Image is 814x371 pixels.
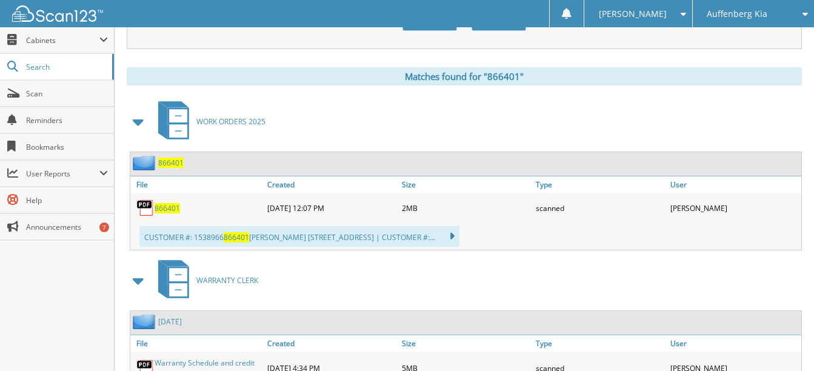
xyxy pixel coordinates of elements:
a: Created [264,176,398,193]
span: [PERSON_NAME] [599,10,667,18]
a: 866401 [155,203,180,213]
a: [DATE] [158,316,182,327]
a: Size [399,335,533,352]
a: User [667,335,801,352]
div: [DATE] 12:07 PM [264,196,398,220]
a: User [667,176,801,193]
div: 2MB [399,196,533,220]
img: PDF.png [136,199,155,217]
img: scan123-logo-white.svg [12,5,103,22]
a: Type [533,176,667,193]
span: 866401 [224,232,249,242]
span: Help [26,195,108,206]
a: Type [533,335,667,352]
div: scanned [533,196,667,220]
a: Created [264,335,398,352]
span: Announcements [26,222,108,232]
div: Matches found for "866401" [127,67,802,85]
a: File [130,335,264,352]
a: WORK ORDERS 2025 [151,98,265,145]
span: User Reports [26,169,99,179]
span: WARRANTY CLERK [196,275,258,286]
div: [PERSON_NAME] [667,196,801,220]
span: Scan [26,89,108,99]
span: Cabinets [26,35,99,45]
span: Auffenberg Kia [707,10,767,18]
div: CUSTOMER #: 1538966 [PERSON_NAME] [STREET_ADDRESS] | CUSTOMER #:... [139,226,459,247]
span: Search [26,62,106,72]
a: File [130,176,264,193]
span: Bookmarks [26,142,108,152]
div: 7 [99,222,109,232]
span: WORK ORDERS 2025 [196,116,265,127]
span: Reminders [26,115,108,125]
a: WARRANTY CLERK [151,256,258,304]
a: 866401 [158,158,184,168]
img: folder2.png [133,314,158,329]
img: folder2.png [133,155,158,170]
a: Size [399,176,533,193]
